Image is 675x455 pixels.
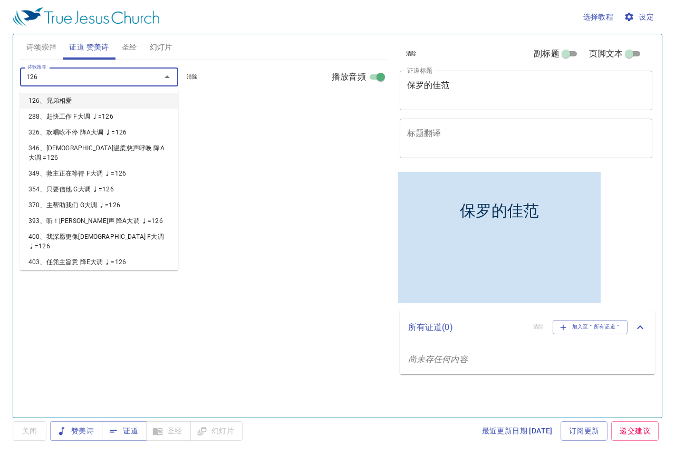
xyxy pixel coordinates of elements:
span: 证道 赞美诗 [69,41,109,54]
p: 所有证道 ( 0 ) [408,321,525,334]
div: 所有证道(0)清除加入至＂所有证道＂ [400,309,655,344]
button: 证道 [102,421,147,441]
li: 393、听！[PERSON_NAME]声 降A大调 ♩=126 [20,213,178,229]
li: 346、[DEMOGRAPHIC_DATA]温柔慈声呼唤 降A大调 =126 [20,140,178,166]
li: 349、救主正在等待 F大调 ♩=126 [20,166,178,181]
a: 最近更新日期 [DATE] [478,421,557,441]
span: 赞美诗 [59,424,94,438]
button: 清除 [180,71,204,83]
li: 288、赶快工作 F大调 ♩=126 [20,109,178,124]
span: 选择教程 [583,11,614,24]
span: 证道 [110,424,138,438]
li: 326、欢唱咏不停 降A大调 ♩=126 [20,124,178,140]
li: 400、我深愿更像[DEMOGRAPHIC_DATA] F大调 ♩=126 [20,229,178,254]
button: 设定 [622,7,658,27]
li: 370、主帮助我们 G大调 ♩=126 [20,197,178,213]
span: 圣经 [122,41,137,54]
button: Close [160,70,175,84]
iframe: from-child [396,169,603,306]
span: 页脚文本 [589,47,623,60]
li: 437、谁正守候在门外? F大调 ♩=126 [20,270,178,286]
span: 诗颂崇拜 [26,41,57,54]
a: 订阅更新 [561,421,608,441]
textarea: 保罗的佳范 [407,80,645,100]
i: 尚未存任何内容 [408,354,468,364]
span: 递交建议 [620,424,650,438]
span: 加入至＂所有证道＂ [560,322,621,332]
button: 清除 [400,47,423,60]
span: 最近更新日期 [DATE] [482,424,553,438]
span: 清除 [406,49,417,59]
span: 订阅更新 [569,424,600,438]
img: True Jesus Church [13,7,159,26]
li: 354、只要信他 G大调 ♩=126 [20,181,178,197]
button: 赞美诗 [50,421,102,441]
a: 递交建议 [611,421,659,441]
span: 副标题 [534,47,559,60]
button: 选择教程 [579,7,618,27]
span: 幻灯片 [150,41,172,54]
span: 设定 [626,11,654,24]
li: 126、兄弟相爱 [20,93,178,109]
button: 加入至＂所有证道＂ [553,320,628,334]
li: 403、任凭主旨意 降E大调 ♩=126 [20,254,178,270]
span: 清除 [187,72,198,82]
span: 播放音频 [332,71,366,83]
